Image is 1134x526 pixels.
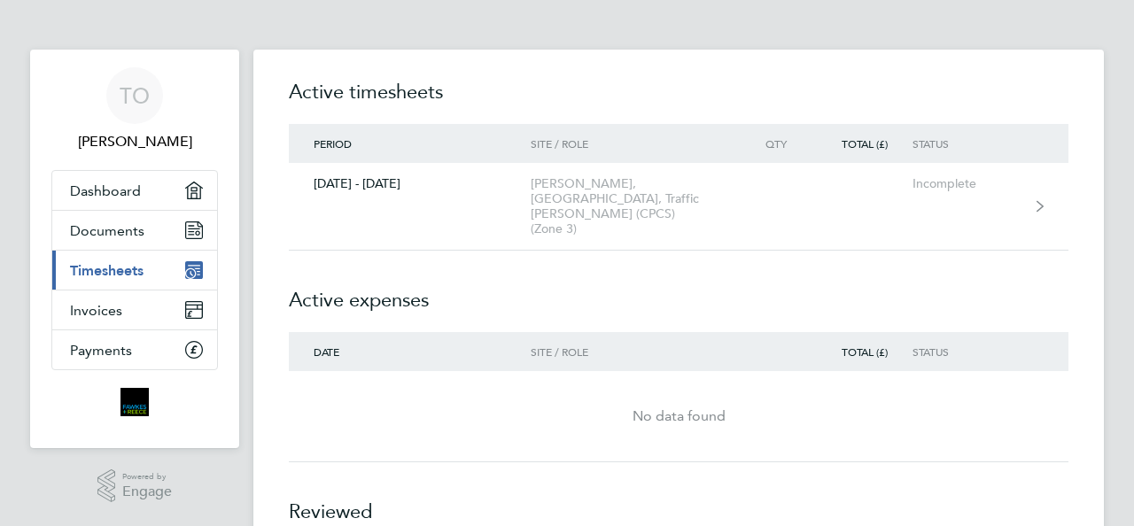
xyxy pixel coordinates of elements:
[734,137,812,150] div: Qty
[52,211,217,250] a: Documents
[289,345,531,358] div: Date
[913,345,1021,358] div: Status
[913,137,1021,150] div: Status
[812,345,913,358] div: Total (£)
[531,176,734,236] div: [PERSON_NAME], [GEOGRAPHIC_DATA], Traffic [PERSON_NAME] (CPCS) (Zone 3)
[52,330,217,369] a: Payments
[70,262,144,279] span: Timesheets
[52,171,217,210] a: Dashboard
[289,176,531,191] div: [DATE] - [DATE]
[51,131,218,152] span: Tega Oweh
[122,469,172,484] span: Powered by
[120,388,149,416] img: bromak-logo-retina.png
[812,137,913,150] div: Total (£)
[314,136,352,151] span: Period
[70,222,144,239] span: Documents
[51,67,218,152] a: TO[PERSON_NAME]
[30,50,239,448] nav: Main navigation
[913,176,1021,191] div: Incomplete
[70,302,122,319] span: Invoices
[51,388,218,416] a: Go to home page
[52,251,217,290] a: Timesheets
[531,345,734,358] div: Site / Role
[289,251,1068,332] h2: Active expenses
[122,484,172,499] span: Engage
[289,406,1068,427] div: No data found
[531,137,734,150] div: Site / Role
[289,163,1068,251] a: [DATE] - [DATE][PERSON_NAME], [GEOGRAPHIC_DATA], Traffic [PERSON_NAME] (CPCS) (Zone 3)Incomplete
[70,182,141,199] span: Dashboard
[97,469,173,503] a: Powered byEngage
[120,84,150,107] span: TO
[52,290,217,329] a: Invoices
[70,342,132,359] span: Payments
[289,78,1068,124] h2: Active timesheets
